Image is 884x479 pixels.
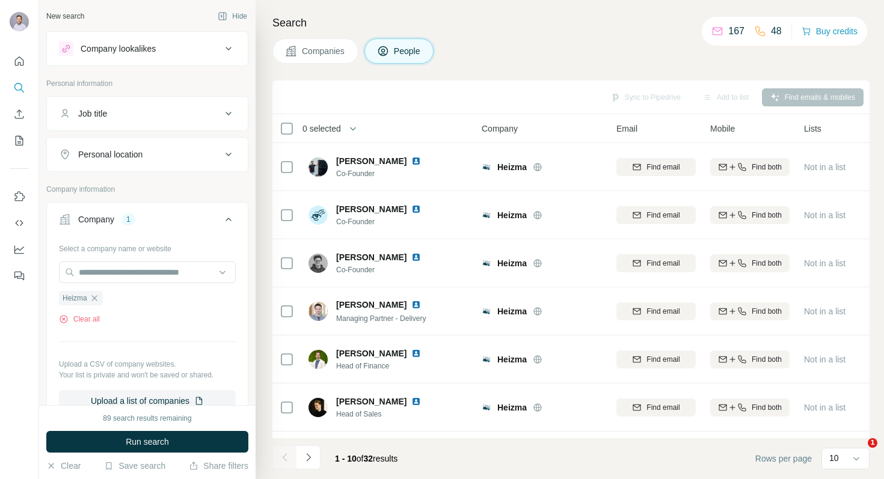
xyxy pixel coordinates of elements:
[802,23,858,40] button: Buy credits
[357,454,364,463] span: of
[59,370,236,380] p: Your list is private and won't be saved or shared.
[336,361,435,371] span: Head of Finance
[10,50,29,72] button: Quick start
[46,431,248,453] button: Run search
[710,158,790,176] button: Find both
[10,77,29,99] button: Search
[804,258,846,268] span: Not in a list
[209,7,256,25] button: Hide
[46,460,81,472] button: Clear
[497,257,527,269] span: Heizma
[411,204,421,214] img: LinkedIn logo
[482,162,491,172] img: Logo of Heizma
[829,452,839,464] p: 10
[482,403,491,412] img: Logo of Heizma
[81,43,156,55] div: Company lookalikes
[646,306,680,317] span: Find email
[616,254,696,272] button: Find email
[336,264,435,275] span: Co-Founder
[364,454,373,463] span: 32
[308,398,328,417] img: Avatar
[336,251,407,263] span: [PERSON_NAME]
[308,350,328,369] img: Avatar
[646,402,680,413] span: Find email
[10,239,29,260] button: Dashboard
[59,239,236,254] div: Select a company name or website
[10,186,29,207] button: Use Surfe on LinkedIn
[482,123,518,135] span: Company
[752,354,782,365] span: Find both
[710,254,790,272] button: Find both
[189,460,248,472] button: Share filters
[78,148,143,160] div: Personal location
[710,206,790,224] button: Find both
[646,354,680,365] span: Find email
[482,355,491,364] img: Logo of Heizma
[121,214,135,225] div: 1
[302,45,346,57] span: Companies
[804,162,846,172] span: Not in a list
[59,359,236,370] p: Upload a CSV of company websites.
[482,258,491,268] img: Logo of Heizma
[308,254,328,273] img: Avatar
[616,302,696,320] button: Find email
[868,438,877,448] span: 1
[804,123,821,135] span: Lists
[616,158,696,176] button: Find email
[78,213,114,225] div: Company
[59,314,100,325] button: Clear all
[710,123,735,135] span: Mobile
[272,14,870,31] h4: Search
[843,438,872,467] iframe: Intercom live chat
[411,300,421,310] img: LinkedIn logo
[308,157,328,177] img: Avatar
[336,299,407,311] span: [PERSON_NAME]
[497,401,527,413] span: Heizma
[646,210,680,221] span: Find email
[336,314,426,323] span: Managing Partner - Delivery
[710,398,790,416] button: Find both
[646,162,680,172] span: Find email
[616,350,696,368] button: Find email
[710,350,790,368] button: Find both
[59,390,236,412] button: Upload a list of companies
[616,206,696,224] button: Find email
[308,206,328,225] img: Avatar
[336,203,407,215] span: [PERSON_NAME]
[411,349,421,358] img: LinkedIn logo
[394,45,422,57] span: People
[10,103,29,125] button: Enrich CSV
[63,293,87,304] span: Heizma
[336,216,435,227] span: Co-Founder
[752,162,782,172] span: Find both
[804,210,846,220] span: Not in a list
[752,210,782,221] span: Find both
[728,24,744,38] p: 167
[336,395,407,407] span: [PERSON_NAME]
[482,307,491,316] img: Logo of Heizma
[755,453,812,465] span: Rows per page
[302,123,341,135] span: 0 selected
[46,184,248,195] p: Company information
[10,212,29,234] button: Use Surfe API
[497,209,527,221] span: Heizma
[335,454,357,463] span: 1 - 10
[804,307,846,316] span: Not in a list
[482,210,491,220] img: Logo of Heizma
[710,302,790,320] button: Find both
[752,258,782,269] span: Find both
[497,305,527,317] span: Heizma
[47,99,248,128] button: Job title
[646,258,680,269] span: Find email
[78,108,107,120] div: Job title
[616,123,637,135] span: Email
[46,11,84,22] div: New search
[126,436,169,448] span: Run search
[497,353,527,365] span: Heizma
[10,130,29,151] button: My lists
[804,355,846,364] span: Not in a list
[336,347,407,359] span: [PERSON_NAME]
[616,398,696,416] button: Find email
[752,402,782,413] span: Find both
[47,34,248,63] button: Company lookalikes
